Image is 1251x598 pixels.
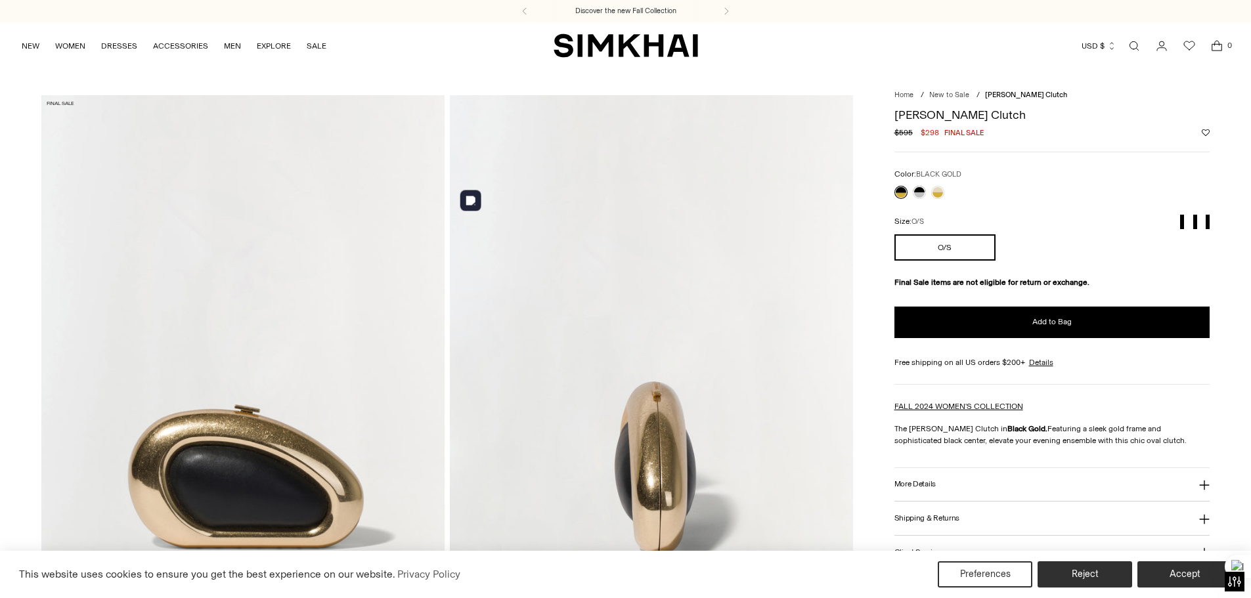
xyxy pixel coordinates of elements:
nav: breadcrumbs [894,90,1210,101]
a: New to Sale [929,91,969,99]
button: More Details [894,468,1210,502]
a: MEN [224,32,241,60]
a: Open search modal [1121,33,1147,59]
button: Accept [1137,561,1232,587]
a: FALL 2024 WOMEN'S COLLECTION [894,402,1023,411]
a: Details [1029,356,1053,368]
h1: [PERSON_NAME] Clutch [894,109,1210,121]
span: O/S [911,217,924,226]
a: Discover the new Fall Collection [575,6,676,16]
button: Reject [1038,561,1132,587]
a: Go to the account page [1149,33,1175,59]
button: O/S [894,234,996,261]
strong: Black Gold. [1007,424,1047,433]
span: This website uses cookies to ensure you get the best experience on our website. [19,568,395,580]
a: EXPLORE [257,32,291,60]
button: Add to Bag [894,307,1210,338]
a: NEW [22,32,39,60]
a: ACCESSORIES [153,32,208,60]
a: Open cart modal [1204,33,1230,59]
a: Home [894,91,913,99]
button: Shipping & Returns [894,502,1210,535]
span: [PERSON_NAME] Clutch [985,91,1067,99]
span: $298 [921,127,939,139]
a: Privacy Policy (opens in a new tab) [395,565,462,584]
button: Client Services [894,536,1210,569]
button: Add to Wishlist [1202,129,1210,137]
a: SALE [307,32,326,60]
div: Free shipping on all US orders $200+ [894,356,1210,368]
a: Wishlist [1176,33,1202,59]
div: / [921,90,924,101]
label: Color: [894,168,961,181]
h3: Shipping & Returns [894,514,960,523]
h3: Client Services [894,548,944,557]
div: / [977,90,980,101]
a: SIMKHAI [554,33,698,58]
h3: More Details [894,480,936,488]
button: Preferences [938,561,1032,587]
a: WOMEN [55,32,85,60]
s: $595 [894,127,913,139]
strong: Final Sale items are not eligible for return or exchange. [894,278,1089,287]
span: 0 [1223,39,1235,51]
span: Add to Bag [1032,316,1072,328]
p: The [PERSON_NAME] Clutch in Featuring a sleek gold frame and sophisticated black center, elevate ... [894,423,1210,446]
button: USD $ [1082,32,1116,60]
a: DRESSES [101,32,137,60]
span: BLACK GOLD [916,170,961,179]
label: Size: [894,215,924,228]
